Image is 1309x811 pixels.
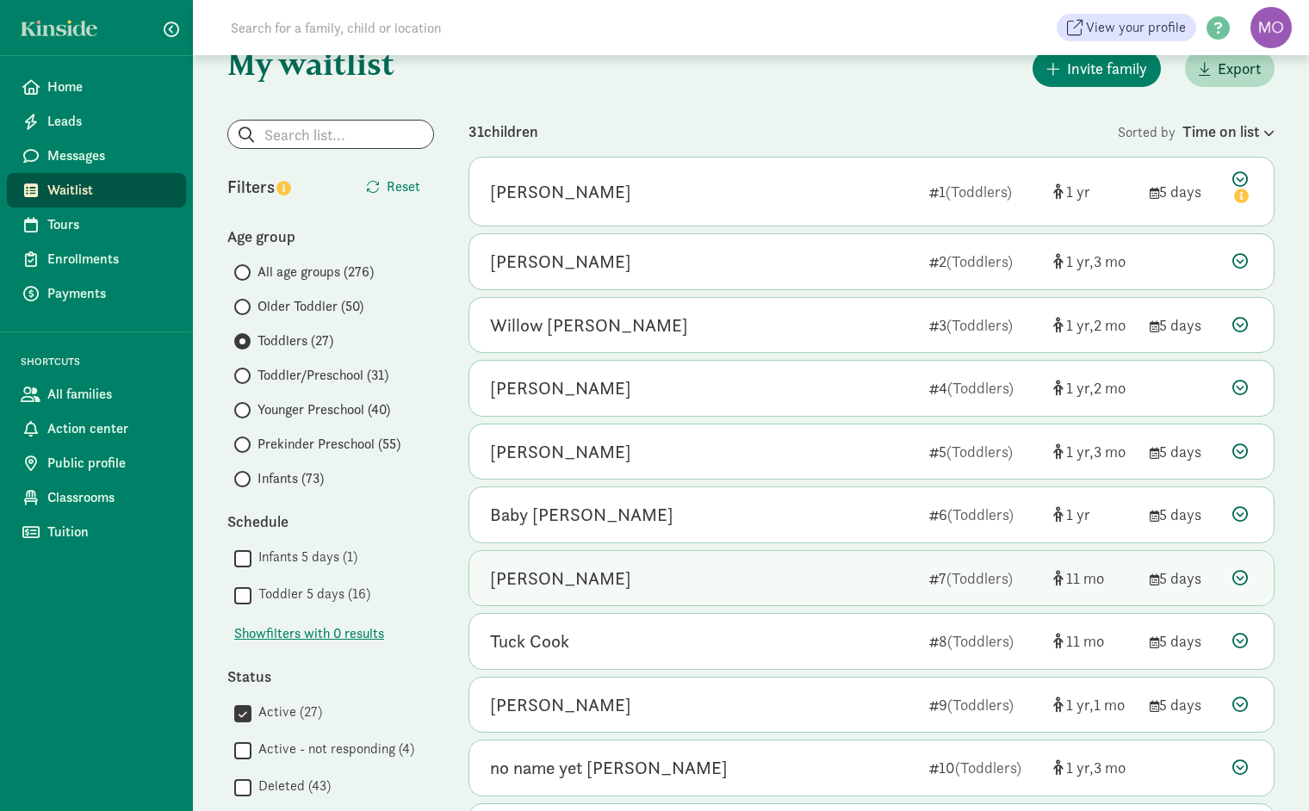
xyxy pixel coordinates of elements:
[490,438,631,466] div: Benjamin Lopez
[1185,50,1275,87] button: Export
[47,249,172,269] span: Enrollments
[47,180,172,201] span: Waitlist
[1066,442,1094,461] span: 1
[47,384,172,405] span: All families
[234,623,384,644] span: Show filters with 0 results
[227,174,331,200] div: Filters
[929,180,1039,203] div: 1
[251,739,414,759] label: Active - not responding (4)
[946,315,1013,335] span: (Toddlers)
[1150,180,1219,203] div: 5 days
[47,111,172,132] span: Leads
[490,248,631,275] div: Félix Renooy
[7,104,186,139] a: Leads
[1067,57,1147,80] span: Invite family
[1053,756,1136,779] div: [object Object]
[257,331,333,351] span: Toddlers (27)
[1066,758,1094,777] span: 1
[490,501,673,529] div: Baby Meier
[251,584,370,604] label: Toddler 5 days (16)
[257,262,374,282] span: All age groups (276)
[929,566,1039,590] div: 7
[251,547,357,567] label: Infants 5 days (1)
[257,468,324,489] span: Infants (73)
[946,568,1013,588] span: (Toddlers)
[7,173,186,207] a: Waitlist
[7,377,186,412] a: All families
[490,628,569,655] div: Tuck Cook
[490,375,631,402] div: Finn Dodd
[1053,503,1136,526] div: [object Object]
[946,251,1013,271] span: (Toddlers)
[257,399,390,420] span: Younger Preschool (40)
[387,176,420,197] span: Reset
[1053,313,1136,337] div: [object Object]
[1094,695,1125,715] span: 1
[1033,50,1161,87] button: Invite family
[1053,566,1136,590] div: [object Object]
[47,453,172,474] span: Public profile
[1053,180,1136,203] div: [object Object]
[47,487,172,508] span: Classrooms
[947,695,1014,715] span: (Toddlers)
[490,691,631,719] div: Elliotte Orr
[929,250,1039,273] div: 2
[1086,17,1186,38] span: View your profile
[1223,728,1309,811] iframe: Chat Widget
[228,121,433,148] input: Search list...
[1057,14,1196,41] a: View your profile
[1066,631,1104,651] span: 11
[1066,378,1094,398] span: 1
[1218,57,1261,80] span: Export
[955,758,1021,777] span: (Toddlers)
[1066,505,1090,524] span: 1
[946,182,1012,201] span: (Toddlers)
[257,365,388,386] span: Toddler/Preschool (31)
[1066,182,1090,201] span: 1
[929,313,1039,337] div: 3
[227,665,434,688] div: Status
[251,702,322,722] label: Active (27)
[1053,693,1136,716] div: [object Object]
[947,631,1014,651] span: (Toddlers)
[1150,440,1219,463] div: 5 days
[947,505,1014,524] span: (Toddlers)
[7,70,186,104] a: Home
[7,515,186,549] a: Tuition
[7,412,186,446] a: Action center
[929,440,1039,463] div: 5
[7,207,186,242] a: Tours
[1118,120,1275,143] div: Sorted by
[929,756,1039,779] div: 10
[1094,378,1126,398] span: 2
[7,276,186,311] a: Payments
[227,46,434,81] h1: My waitlist
[946,442,1013,461] span: (Toddlers)
[7,446,186,480] a: Public profile
[251,776,331,796] label: Deleted (43)
[47,214,172,235] span: Tours
[227,510,434,533] div: Schedule
[1182,120,1275,143] div: Time on list
[468,120,1118,143] div: 31 children
[257,434,400,455] span: Prekinder Preschool (55)
[7,242,186,276] a: Enrollments
[1066,251,1094,271] span: 1
[929,629,1039,653] div: 8
[1150,313,1219,337] div: 5 days
[490,178,631,206] div: Aiden Luis angeles
[352,170,434,204] button: Reset
[1053,376,1136,399] div: [object Object]
[929,376,1039,399] div: 4
[1150,566,1219,590] div: 5 days
[1066,315,1094,335] span: 1
[1094,251,1126,271] span: 3
[490,754,728,782] div: no name yet Shubert
[1150,503,1219,526] div: 5 days
[1094,315,1126,335] span: 2
[1094,758,1126,777] span: 3
[1053,250,1136,273] div: [object Object]
[1066,695,1094,715] span: 1
[1066,568,1104,588] span: 11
